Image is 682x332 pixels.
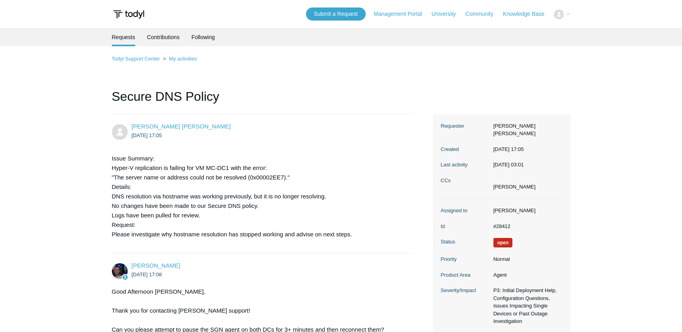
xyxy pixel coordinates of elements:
[441,238,489,246] dt: Status
[431,10,463,18] a: University
[493,162,524,168] time: 2025-10-06T03:01:35+00:00
[147,28,180,46] a: Contributions
[489,255,563,263] dd: Normal
[441,271,489,279] dt: Product Area
[489,287,563,325] dd: P3: Initial Deployment Help, Configuration Questions, Issues Impacting Single Devices or Past Out...
[441,207,489,215] dt: Assigned to
[493,183,536,191] li: Daniel Perry
[441,177,489,185] dt: CCs
[441,223,489,230] dt: Id
[161,56,197,62] li: My activities
[112,87,415,114] h1: Secure DNS Policy
[489,271,563,279] dd: Agent
[441,145,489,153] dt: Created
[489,223,563,230] dd: #28412
[132,262,180,269] span: Connor Davis
[503,10,552,18] a: Knowledge Base
[132,123,231,130] span: Erwin Dela Cruz
[112,56,162,62] li: Todyl Support Center
[112,154,407,239] p: Issue Summary: Hyper-V replication is failing for VM MC-DC1 with the error: "The server name or a...
[132,123,231,130] a: [PERSON_NAME] [PERSON_NAME]
[374,10,430,18] a: Management Portal
[132,132,162,138] time: 2025-09-25T17:05:38Z
[441,287,489,294] dt: Severity/Impact
[132,272,162,277] time: 2025-09-25T17:08:54Z
[112,7,145,22] img: Todyl Support Center Help Center home page
[112,28,135,46] li: Requests
[441,161,489,169] dt: Last activity
[465,10,501,18] a: Community
[489,122,563,138] dd: [PERSON_NAME] [PERSON_NAME]
[169,56,197,62] a: My activities
[441,255,489,263] dt: Priority
[191,28,215,46] a: Following
[493,146,524,152] time: 2025-09-25T17:05:38+00:00
[306,8,366,21] a: Submit a Request
[112,56,160,62] a: Todyl Support Center
[441,122,489,130] dt: Requester
[493,238,513,247] span: We are working on a response for you
[132,262,180,269] a: [PERSON_NAME]
[489,207,563,215] dd: [PERSON_NAME]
